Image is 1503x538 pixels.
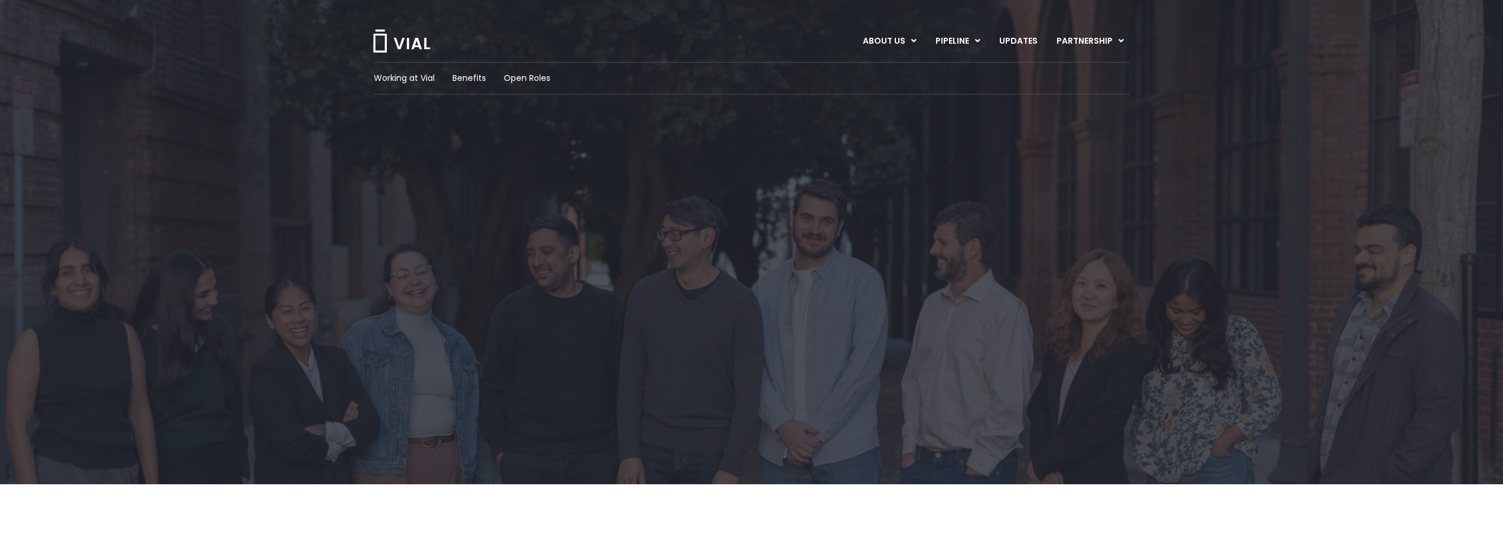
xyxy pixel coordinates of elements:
a: Benefits [452,72,486,84]
a: Open Roles [504,72,550,84]
a: ABOUT USMenu Toggle [853,31,925,51]
a: UPDATES [990,31,1046,51]
img: Vial Logo [372,30,431,53]
a: PIPELINEMenu Toggle [926,31,989,51]
a: PARTNERSHIPMenu Toggle [1047,31,1133,51]
a: Working at Vial [374,72,435,84]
